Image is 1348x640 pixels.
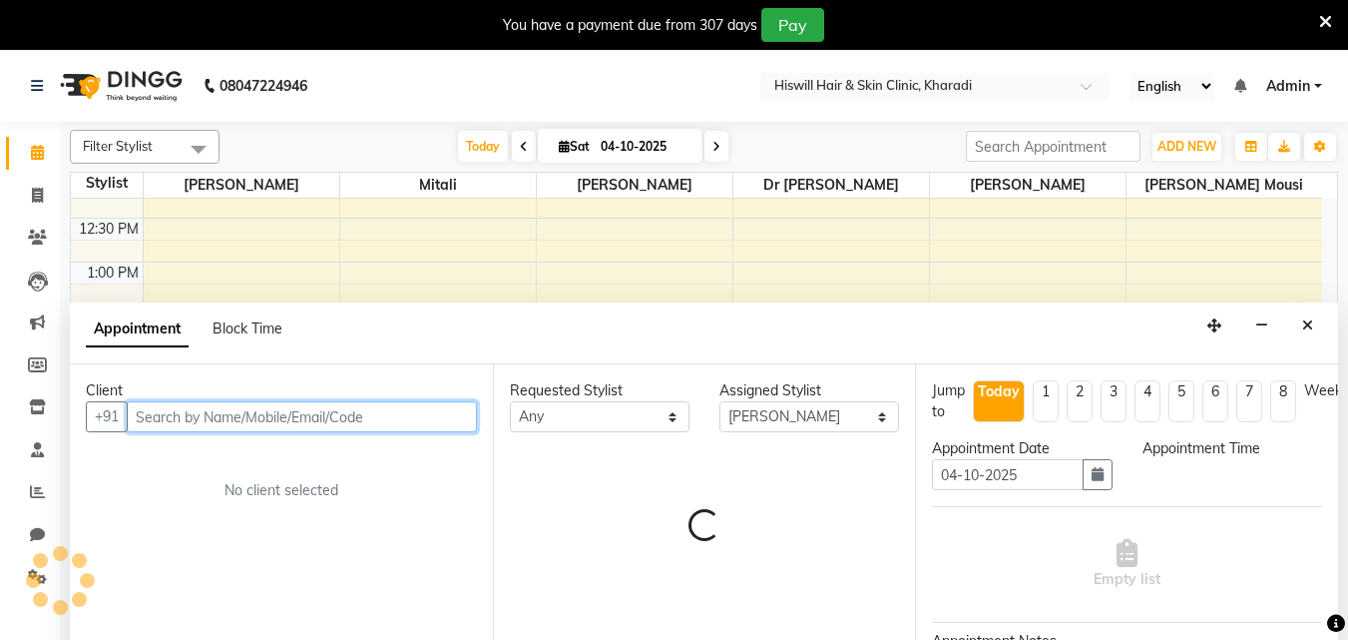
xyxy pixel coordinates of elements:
[1266,76,1310,97] span: Admin
[932,459,1083,490] input: yyyy-mm-dd
[134,480,429,501] div: No client selected
[1134,380,1160,422] li: 4
[458,131,508,162] span: Today
[86,401,128,432] button: +91
[719,380,899,401] div: Assigned Stylist
[554,139,595,154] span: Sat
[932,438,1112,459] div: Appointment Date
[83,263,143,284] div: 1:00 PM
[503,15,757,36] div: You have a payment due from 307 days
[595,132,694,162] input: 2025-10-04
[1067,380,1093,422] li: 2
[1236,380,1262,422] li: 7
[1270,380,1296,422] li: 8
[1157,139,1216,154] span: ADD NEW
[83,138,153,154] span: Filter Stylist
[930,173,1125,198] span: [PERSON_NAME]
[1142,438,1322,459] div: Appointment Time
[978,381,1020,402] div: Today
[71,173,143,194] div: Stylist
[86,312,189,347] span: Appointment
[86,380,477,401] div: Client
[966,131,1140,162] input: Search Appointment
[220,58,307,114] b: 08047224946
[75,219,143,240] div: 12:30 PM
[127,401,477,432] input: Search by Name/Mobile/Email/Code
[1094,539,1160,590] span: Empty list
[510,380,689,401] div: Requested Stylist
[761,8,824,42] button: Pay
[1101,380,1126,422] li: 3
[1033,380,1059,422] li: 1
[1126,173,1323,198] span: [PERSON_NAME] mousi
[932,380,965,422] div: Jump to
[1152,133,1221,161] button: ADD NEW
[1168,380,1194,422] li: 5
[213,320,282,337] span: Block Time
[340,173,536,198] span: Mitali
[537,173,732,198] span: [PERSON_NAME]
[1202,380,1228,422] li: 6
[51,58,188,114] img: logo
[733,173,929,198] span: Dr [PERSON_NAME]
[144,173,339,198] span: [PERSON_NAME]
[1293,311,1322,341] button: Close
